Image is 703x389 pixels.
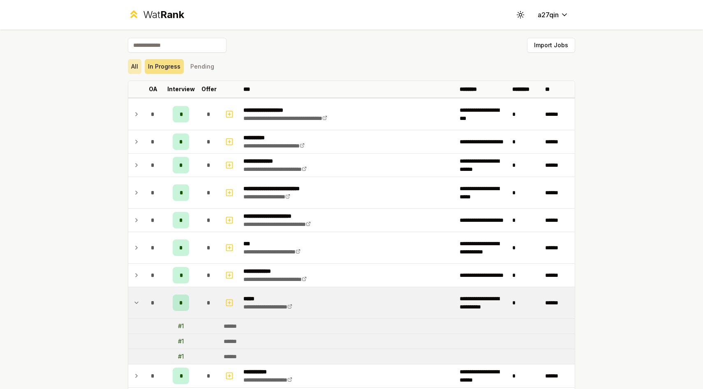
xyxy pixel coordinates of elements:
[538,10,559,20] span: a27qin
[178,352,184,361] div: # 1
[531,7,575,22] button: a27qin
[178,337,184,345] div: # 1
[178,322,184,330] div: # 1
[187,59,217,74] button: Pending
[527,38,575,53] button: Import Jobs
[201,85,217,93] p: Offer
[167,85,195,93] p: Interview
[145,59,184,74] button: In Progress
[149,85,157,93] p: OA
[160,9,184,21] span: Rank
[128,8,184,21] a: WatRank
[143,8,184,21] div: Wat
[128,59,141,74] button: All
